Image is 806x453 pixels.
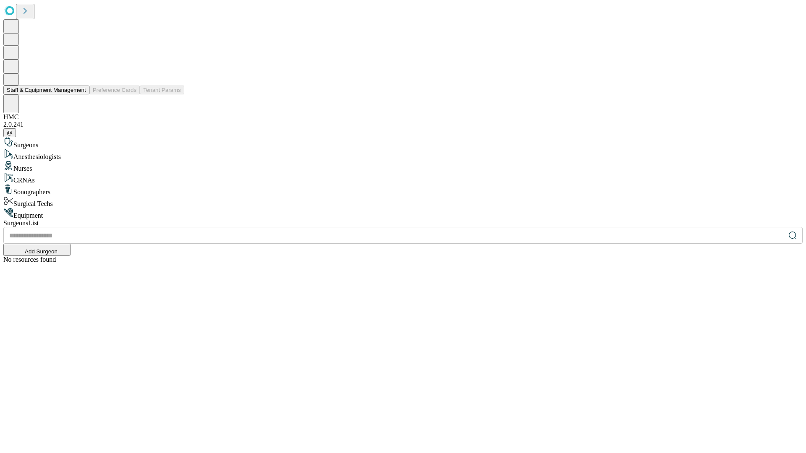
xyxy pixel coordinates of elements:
[3,196,803,208] div: Surgical Techs
[3,208,803,219] div: Equipment
[3,256,803,263] div: No resources found
[3,128,16,137] button: @
[25,248,58,255] span: Add Surgeon
[3,149,803,161] div: Anesthesiologists
[3,86,89,94] button: Staff & Equipment Management
[140,86,184,94] button: Tenant Params
[3,244,71,256] button: Add Surgeon
[3,113,803,121] div: HMC
[3,172,803,184] div: CRNAs
[3,137,803,149] div: Surgeons
[7,130,13,136] span: @
[3,219,803,227] div: Surgeons List
[3,121,803,128] div: 2.0.241
[3,184,803,196] div: Sonographers
[89,86,140,94] button: Preference Cards
[3,161,803,172] div: Nurses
